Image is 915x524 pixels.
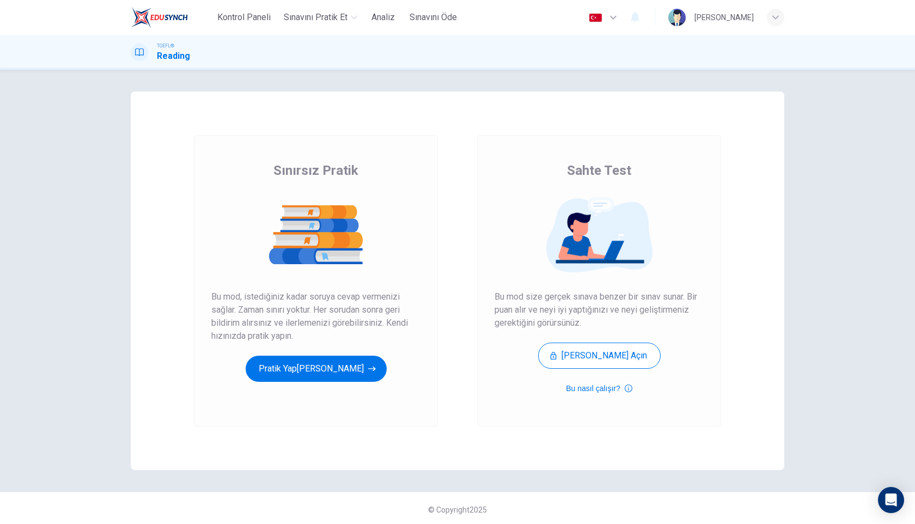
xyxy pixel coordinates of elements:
[211,290,420,343] span: Bu mod, istediğiniz kadar soruya cevap vermenizi sağlar. Zaman sınırı yoktur. Her sorudan sonra g...
[131,7,188,28] img: EduSynch logo
[157,42,174,50] span: TOEFL®
[273,162,358,179] span: Sınırsız Pratik
[366,8,401,27] button: Analiz
[668,9,686,26] img: Profile picture
[878,487,904,513] div: Open Intercom Messenger
[284,11,347,24] span: Sınavını Pratik Et
[566,382,632,395] button: Bu nasıl çalışır?
[567,162,631,179] span: Sahte Test
[410,11,457,24] span: Sınavını Öde
[538,343,661,369] button: [PERSON_NAME] Açın
[694,11,754,24] div: [PERSON_NAME]
[157,50,190,63] h1: Reading
[371,11,395,24] span: Analiz
[246,356,387,382] button: Pratik Yap[PERSON_NAME]
[217,11,271,24] span: Kontrol Paneli
[405,8,461,27] button: Sınavını Öde
[589,14,602,22] img: tr
[495,290,704,330] span: Bu mod size gerçek sınava benzer bir sınav sunar. Bir puan alır ve neyi iyi yaptığınızı ve neyi g...
[428,505,487,514] span: © Copyright 2025
[131,7,213,28] a: EduSynch logo
[213,8,275,27] button: Kontrol Paneli
[279,8,362,27] button: Sınavını Pratik Et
